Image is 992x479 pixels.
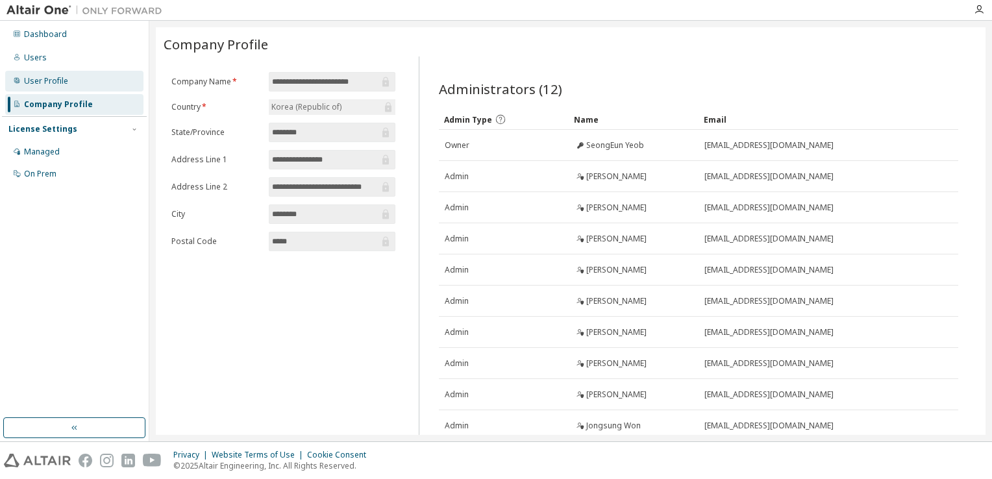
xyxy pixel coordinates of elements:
span: [PERSON_NAME] [586,296,647,306]
div: Cookie Consent [307,450,374,460]
span: [EMAIL_ADDRESS][DOMAIN_NAME] [704,234,834,244]
label: State/Province [171,127,261,138]
span: [EMAIL_ADDRESS][DOMAIN_NAME] [704,358,834,369]
img: altair_logo.svg [4,454,71,467]
span: [EMAIL_ADDRESS][DOMAIN_NAME] [704,421,834,431]
div: Name [574,109,693,130]
span: [PERSON_NAME] [586,389,647,400]
img: facebook.svg [79,454,92,467]
span: SeongEun Yeob [586,140,644,151]
span: [EMAIL_ADDRESS][DOMAIN_NAME] [704,327,834,338]
p: © 2025 Altair Engineering, Inc. All Rights Reserved. [173,460,374,471]
span: [PERSON_NAME] [586,358,647,369]
span: Admin [445,171,469,182]
span: Admin [445,421,469,431]
span: Admin [445,389,469,400]
img: youtube.svg [143,454,162,467]
span: [EMAIL_ADDRESS][DOMAIN_NAME] [704,265,834,275]
div: Privacy [173,450,212,460]
img: instagram.svg [100,454,114,467]
span: [EMAIL_ADDRESS][DOMAIN_NAME] [704,389,834,400]
img: Altair One [6,4,169,17]
div: Dashboard [24,29,67,40]
div: User Profile [24,76,68,86]
label: City [171,209,261,219]
span: Admin [445,327,469,338]
div: Email [704,109,918,130]
span: [EMAIL_ADDRESS][DOMAIN_NAME] [704,296,834,306]
div: Managed [24,147,60,157]
label: Postal Code [171,236,261,247]
span: [PERSON_NAME] [586,234,647,244]
label: Address Line 1 [171,154,261,165]
div: Korea (Republic of) [269,99,395,115]
span: [EMAIL_ADDRESS][DOMAIN_NAME] [704,140,834,151]
span: Admin [445,234,469,244]
span: [EMAIL_ADDRESS][DOMAIN_NAME] [704,171,834,182]
label: Company Name [171,77,261,87]
span: Owner [445,140,469,151]
div: Korea (Republic of) [269,100,343,114]
div: Company Profile [24,99,93,110]
span: Admin [445,296,469,306]
span: Administrators (12) [439,80,562,98]
span: [PERSON_NAME] [586,265,647,275]
div: Website Terms of Use [212,450,307,460]
span: Company Profile [164,35,268,53]
span: Jongsung Won [586,421,641,431]
span: Admin [445,203,469,213]
div: On Prem [24,169,56,179]
span: Admin [445,358,469,369]
div: License Settings [8,124,77,134]
label: Country [171,102,261,112]
span: [EMAIL_ADDRESS][DOMAIN_NAME] [704,203,834,213]
label: Address Line 2 [171,182,261,192]
div: Users [24,53,47,63]
span: [PERSON_NAME] [586,327,647,338]
span: Admin Type [444,114,492,125]
span: [PERSON_NAME] [586,203,647,213]
span: Admin [445,265,469,275]
span: [PERSON_NAME] [586,171,647,182]
img: linkedin.svg [121,454,135,467]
